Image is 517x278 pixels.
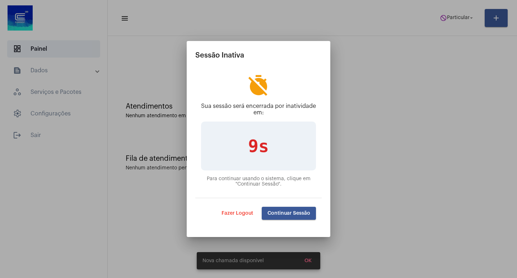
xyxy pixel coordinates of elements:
[201,176,316,187] p: Para continuar usando o sistema, clique em "Continuar Sessão".
[222,211,253,216] span: Fazer Logout
[247,74,270,97] mat-icon: timer_off
[195,50,322,61] h2: Sessão Inativa
[248,136,269,156] span: 9s
[216,207,259,220] button: Fazer Logout
[201,103,316,116] p: Sua sessão será encerrada por inatividade em:
[262,207,316,220] button: Continuar Sessão
[267,211,310,216] span: Continuar Sessão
